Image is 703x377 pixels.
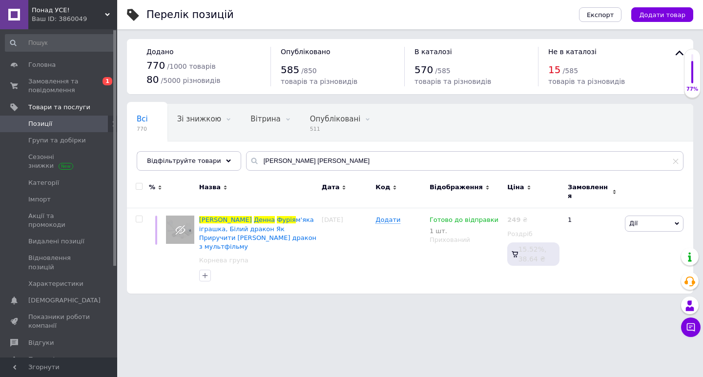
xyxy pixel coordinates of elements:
[199,183,221,192] span: Назва
[5,34,115,52] input: Пошук
[639,11,685,19] span: Додати товар
[28,195,51,204] span: Імпорт
[568,183,610,200] span: Замовлення
[146,10,234,20] div: Перелік позицій
[137,115,148,123] span: Всі
[28,179,59,187] span: Категорії
[28,103,90,112] span: Товари та послуги
[246,151,683,171] input: Пошук по назві позиції, артикулу і пошуковим запитам
[166,216,194,244] img: Беззубик Дневная Фурия Мягкая игрушка, Белый дракон Как Приручить Дракона Плюшевый дракон из муль...
[28,254,90,271] span: Відновлення позицій
[322,183,340,192] span: Дата
[281,64,299,76] span: 585
[507,216,520,223] b: 249
[28,119,52,128] span: Позиції
[562,208,622,294] div: 1
[414,64,433,76] span: 570
[28,355,55,364] span: Покупці
[161,77,221,84] span: / 5000 різновидів
[281,48,331,56] span: Опубліковано
[430,183,483,192] span: Відображення
[199,256,248,265] a: Корнева група
[548,64,560,76] span: 15
[681,317,701,337] button: Чат з покупцем
[167,62,215,70] span: / 1000 товарів
[430,216,498,226] span: Готово до відправки
[518,245,547,263] span: 15.52%, 38.64 ₴
[310,125,361,133] span: 511
[587,11,614,19] span: Експорт
[32,6,105,15] span: Понад УСЕ!
[563,67,578,75] span: / 585
[507,230,559,238] div: Роздріб
[414,48,452,56] span: В каталозі
[548,48,597,56] span: Не в каталозі
[28,313,90,330] span: Показники роботи компанії
[684,86,700,93] div: 77%
[28,136,86,145] span: Групи та добірки
[103,77,112,85] span: 1
[137,125,148,133] span: 770
[631,7,693,22] button: Додати товар
[28,338,54,347] span: Відгуки
[281,78,357,85] span: товарів та різновидів
[629,219,638,227] span: Дії
[250,115,280,123] span: Вітрина
[414,78,491,85] span: товарів та різновидів
[277,216,296,223] span: Фурія
[301,67,316,75] span: / 850
[28,237,84,246] span: Видалені позиції
[319,208,373,294] div: [DATE]
[430,227,498,235] div: 1 шт.
[146,74,159,85] span: 80
[507,216,527,224] div: ₴
[199,216,316,250] a: [PERSON_NAME]ДеннаФуріям'яка іграшка, Білий дракон Як Приручити [PERSON_NAME] дракон з мультфільму
[146,48,173,56] span: Додано
[28,212,90,229] span: Акції та промокоди
[146,60,165,71] span: 770
[548,78,625,85] span: товарів та різновидів
[137,152,176,160] span: Приховані
[32,15,117,23] div: Ваш ID: 3860049
[28,279,83,288] span: Характеристики
[149,183,155,192] span: %
[28,296,101,305] span: [DEMOGRAPHIC_DATA]
[28,60,56,69] span: Головна
[375,183,390,192] span: Код
[199,216,252,223] span: [PERSON_NAME]
[310,115,361,123] span: Опубліковані
[375,216,400,224] span: Додати
[430,236,502,244] div: Прихований
[147,157,221,164] span: Відфільтруйте товари
[28,153,90,170] span: Сезонні знижки
[254,216,275,223] span: Денна
[507,183,524,192] span: Ціна
[28,77,90,95] span: Замовлення та повідомлення
[199,216,316,250] span: м'яка іграшка, Білий дракон Як Приручити [PERSON_NAME] дракон з мультфільму
[435,67,450,75] span: / 585
[177,115,221,123] span: Зі знижкою
[579,7,622,22] button: Експорт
